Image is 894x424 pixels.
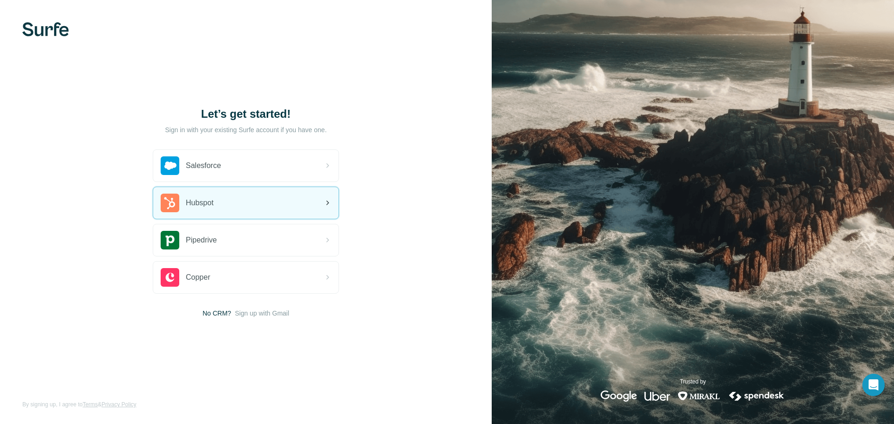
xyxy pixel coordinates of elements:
[161,156,179,175] img: salesforce's logo
[601,390,637,402] img: google's logo
[203,309,231,318] span: No CRM?
[186,235,217,246] span: Pipedrive
[680,377,706,386] p: Trusted by
[644,390,670,402] img: uber's logo
[186,272,210,283] span: Copper
[102,401,136,408] a: Privacy Policy
[161,231,179,249] img: pipedrive's logo
[165,125,326,135] p: Sign in with your existing Surfe account if you have one.
[186,160,221,171] span: Salesforce
[22,400,136,409] span: By signing up, I agree to &
[862,374,885,396] div: Open Intercom Messenger
[728,390,786,402] img: spendesk's logo
[186,197,214,209] span: Hubspot
[235,309,289,318] button: Sign up with Gmail
[677,390,720,402] img: mirakl's logo
[161,194,179,212] img: hubspot's logo
[22,22,69,36] img: Surfe's logo
[153,107,339,121] h1: Let’s get started!
[161,268,179,287] img: copper's logo
[82,401,98,408] a: Terms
